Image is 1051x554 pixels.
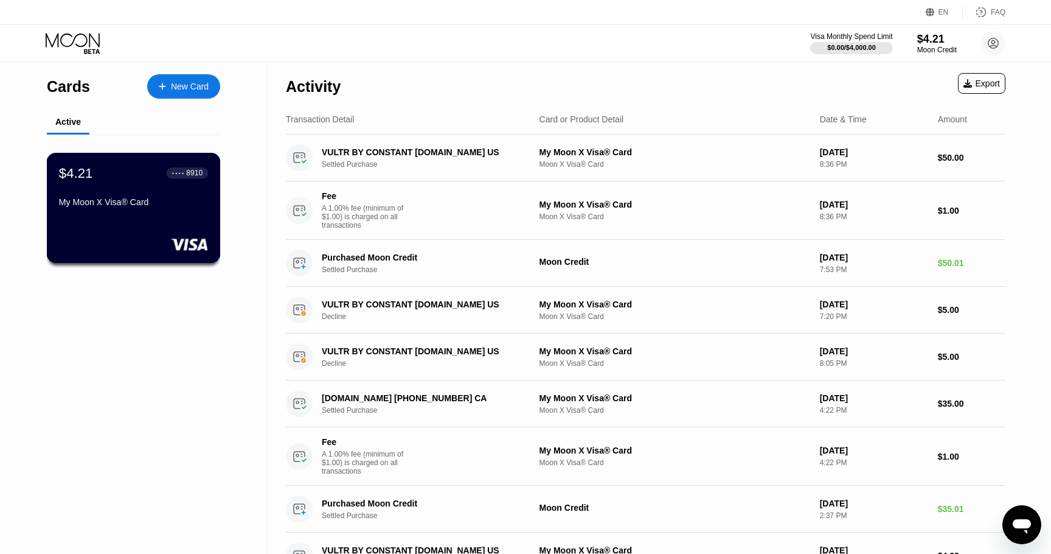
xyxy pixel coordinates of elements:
div: 8:05 PM [820,359,928,368]
div: Purchased Moon Credit [322,499,525,508]
div: My Moon X Visa® Card [59,197,208,207]
div: Active [55,117,81,127]
div: Fee [322,437,407,447]
div: EN [926,6,963,18]
div: [DATE] [820,393,928,403]
div: Activity [286,78,341,96]
div: VULTR BY CONSTANT [DOMAIN_NAME] USDeclineMy Moon X Visa® CardMoon X Visa® Card[DATE]8:05 PM$5.00 [286,334,1005,380]
div: $4.21● ● ● ●8910My Moon X Visa® Card [47,153,220,262]
div: New Card [171,82,209,92]
div: Moon X Visa® Card [539,160,810,169]
div: $1.00 [938,452,1005,461]
div: $4.21Moon Credit [917,33,957,54]
div: Moon Credit [539,503,810,513]
div: ● ● ● ● [172,171,184,175]
div: VULTR BY CONSTANT [DOMAIN_NAME] US [322,300,525,309]
div: Export [958,73,1005,94]
div: Moon Credit [917,46,957,54]
div: Settled Purchase [322,511,541,520]
div: My Moon X Visa® Card [539,200,810,209]
div: 7:20 PM [820,312,928,321]
div: $5.00 [938,352,1005,362]
div: My Moon X Visa® Card [539,300,810,309]
div: [DOMAIN_NAME] [PHONE_NUMBER] CASettled PurchaseMy Moon X Visa® CardMoon X Visa® Card[DATE]4:22 PM... [286,380,1005,427]
div: 4:22 PM [820,458,928,467]
div: Visa Monthly Spend Limit [810,32,892,41]
iframe: Кнопка запуска окна обмена сообщениями [1002,505,1041,544]
div: Date & Time [820,114,867,124]
div: Moon Credit [539,257,810,267]
div: Moon X Visa® Card [539,406,810,415]
div: [DATE] [820,253,928,262]
div: FeeA 1.00% fee (minimum of $1.00) is charged on all transactionsMy Moon X Visa® CardMoon X Visa® ... [286,427,1005,486]
div: 8:36 PM [820,160,928,169]
div: Visa Monthly Spend Limit$0.00/$4,000.00 [810,32,892,54]
div: My Moon X Visa® Card [539,393,810,403]
div: Amount [938,114,967,124]
div: Purchased Moon Credit [322,253,525,262]
div: $35.00 [938,399,1005,408]
div: [DATE] [820,346,928,356]
div: [DATE] [820,446,928,455]
div: Decline [322,312,541,321]
div: $1.00 [938,206,1005,216]
div: FAQ [991,8,1005,16]
div: Card or Product Detail [539,114,624,124]
div: VULTR BY CONSTANT [DOMAIN_NAME] USDeclineMy Moon X Visa® CardMoon X Visa® Card[DATE]7:20 PM$5.00 [286,287,1005,334]
div: Settled Purchase [322,160,541,169]
div: $50.01 [938,258,1005,268]
div: Cards [47,78,90,96]
div: $5.00 [938,305,1005,315]
div: A 1.00% fee (minimum of $1.00) is charged on all transactions [322,450,413,475]
div: My Moon X Visa® Card [539,147,810,157]
div: $4.21 [59,165,93,181]
div: New Card [147,74,220,99]
div: My Moon X Visa® Card [539,446,810,455]
div: Settled Purchase [322,265,541,274]
div: Purchased Moon CreditSettled PurchaseMoon Credit[DATE]7:53 PM$50.01 [286,240,1005,287]
div: [DOMAIN_NAME] [PHONE_NUMBER] CA [322,393,525,403]
div: Moon X Visa® Card [539,458,810,467]
div: Purchased Moon CreditSettled PurchaseMoon Credit[DATE]2:37 PM$35.01 [286,486,1005,533]
div: $0.00 / $4,000.00 [827,44,876,51]
div: [DATE] [820,499,928,508]
div: Moon X Visa® Card [539,359,810,368]
div: 4:22 PM [820,406,928,415]
div: [DATE] [820,300,928,309]
div: 7:53 PM [820,265,928,274]
div: Settled Purchase [322,406,541,415]
div: 8:36 PM [820,212,928,221]
div: [DATE] [820,147,928,157]
div: $35.01 [938,504,1005,514]
div: Fee [322,191,407,201]
div: Moon X Visa® Card [539,312,810,321]
div: Transaction Detail [286,114,354,124]
div: $4.21 [917,33,957,46]
div: VULTR BY CONSTANT [DOMAIN_NAME] US [322,147,525,157]
div: A 1.00% fee (minimum of $1.00) is charged on all transactions [322,204,413,230]
div: 2:37 PM [820,511,928,520]
div: Export [963,79,1000,88]
div: FeeA 1.00% fee (minimum of $1.00) is charged on all transactionsMy Moon X Visa® CardMoon X Visa® ... [286,181,1005,240]
div: VULTR BY CONSTANT [DOMAIN_NAME] USSettled PurchaseMy Moon X Visa® CardMoon X Visa® Card[DATE]8:36... [286,135,1005,181]
div: Decline [322,359,541,368]
div: $50.00 [938,153,1005,163]
div: Moon X Visa® Card [539,212,810,221]
div: VULTR BY CONSTANT [DOMAIN_NAME] US [322,346,525,356]
div: [DATE] [820,200,928,209]
div: EN [938,8,949,16]
div: FAQ [963,6,1005,18]
div: 8910 [186,169,203,177]
div: My Moon X Visa® Card [539,346,810,356]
